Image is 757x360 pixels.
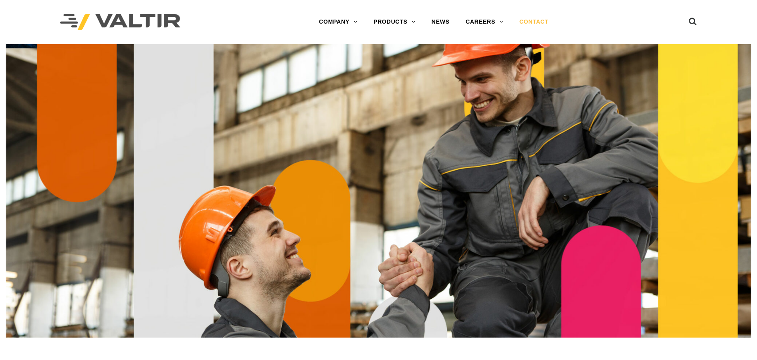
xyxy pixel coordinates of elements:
[511,14,557,30] a: CONTACT
[311,14,365,30] a: COMPANY
[365,14,424,30] a: PRODUCTS
[6,44,751,338] img: Contact_1
[424,14,458,30] a: NEWS
[60,14,180,30] img: Valtir
[458,14,511,30] a: CAREERS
